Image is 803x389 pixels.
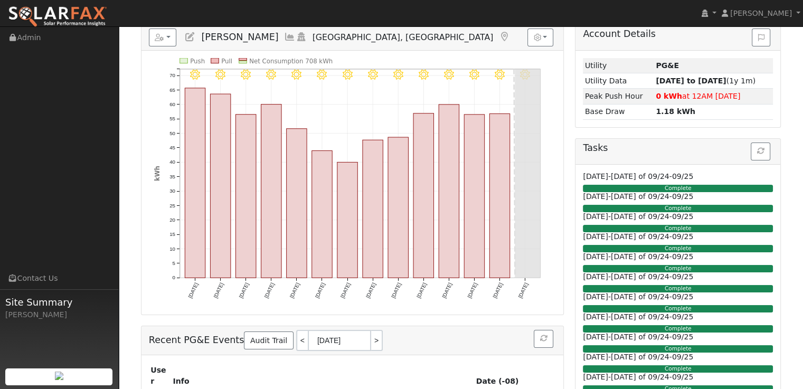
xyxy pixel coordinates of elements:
[169,217,175,223] text: 20
[583,29,773,40] h5: Account Details
[583,292,773,301] h6: [DATE]-[DATE] of 09/24-09/25
[751,143,770,160] button: Refresh
[169,232,175,238] text: 15
[498,32,510,42] a: Map
[752,29,770,46] button: Issue History
[583,365,773,373] div: Complete
[169,72,175,78] text: 70
[419,70,429,80] i: 9/13 - MostlyClear
[184,32,196,42] a: Edit User (37546)
[169,101,175,107] text: 60
[656,92,682,100] strong: 0 kWh
[583,225,773,232] div: Complete
[317,70,327,80] i: 9/09 - MostlyClear
[583,58,654,73] td: Utility
[583,172,773,181] h6: [DATE]-[DATE] of 09/24-09/25
[390,282,402,299] text: [DATE]
[583,305,773,312] div: Complete
[469,70,479,80] i: 9/15 - Clear
[238,282,250,299] text: [DATE]
[393,70,403,80] i: 9/12 - MostlyClear
[169,203,175,208] text: 25
[5,295,113,309] span: Site Summary
[583,185,773,192] div: Complete
[583,89,654,104] td: Peak Push Hour
[583,333,773,341] h6: [DATE]-[DATE] of 09/24-09/25
[172,260,175,266] text: 5
[474,363,556,389] th: Date (-08)
[583,192,773,201] h6: [DATE]-[DATE] of 09/24-09/25
[371,330,383,351] a: >
[444,70,454,80] i: 9/14 - Clear
[313,32,494,42] span: [GEOGRAPHIC_DATA], [GEOGRAPHIC_DATA]
[190,70,200,80] i: 9/04 - MostlyClear
[312,151,332,278] rect: onclick=""
[583,252,773,261] h6: [DATE]-[DATE] of 09/24-09/25
[441,282,453,299] text: [DATE]
[263,282,275,299] text: [DATE]
[171,363,474,389] th: Info
[261,105,281,278] rect: onclick=""
[169,130,175,136] text: 50
[583,265,773,272] div: Complete
[187,282,199,299] text: [DATE]
[583,373,773,382] h6: [DATE]-[DATE] of 09/24-09/25
[266,70,276,80] i: 9/07 - MostlyClear
[413,113,433,278] rect: onclick=""
[583,353,773,362] h6: [DATE]-[DATE] of 09/24-09/25
[235,115,256,278] rect: onclick=""
[363,140,383,278] rect: onclick=""
[654,89,773,104] td: at 12AM [DATE]
[583,143,773,154] h5: Tasks
[492,282,504,299] text: [DATE]
[388,137,408,278] rect: onclick=""
[212,282,224,299] text: [DATE]
[289,282,301,299] text: [DATE]
[169,116,175,122] text: 55
[342,70,352,80] i: 9/10 - MostlyClear
[215,70,225,80] i: 9/05 - MostlyClear
[241,70,251,80] i: 9/06 - MostlyClear
[153,166,160,181] text: kWh
[656,61,679,70] strong: ID: 17300162, authorized: 09/18/25
[415,282,428,299] text: [DATE]
[249,58,333,65] text: Net Consumption 708 kWh
[656,107,695,116] strong: 1.18 kWh
[210,94,230,278] rect: onclick=""
[534,330,553,348] button: Refresh
[172,275,175,281] text: 0
[517,282,530,299] text: [DATE]
[656,77,755,85] span: (1y 1m)
[185,88,205,278] rect: onclick=""
[169,174,175,179] text: 35
[583,104,654,119] td: Base Draw
[190,58,205,65] text: Push
[495,70,505,80] i: 9/16 - Clear
[583,272,773,281] h6: [DATE]-[DATE] of 09/24-09/25
[149,330,556,351] h5: Recent PG&E Events
[169,246,175,252] text: 10
[583,232,773,241] h6: [DATE]-[DATE] of 09/24-09/25
[201,32,278,42] span: [PERSON_NAME]
[583,212,773,221] h6: [DATE]-[DATE] of 09/24-09/25
[466,282,478,299] text: [DATE]
[367,70,377,80] i: 9/11 - MostlyClear
[583,245,773,252] div: Complete
[291,70,301,80] i: 9/08 - MostlyClear
[583,345,773,353] div: Complete
[583,205,773,212] div: Complete
[169,188,175,194] text: 30
[339,282,352,299] text: [DATE]
[149,363,171,389] th: User
[221,58,232,65] text: Pull
[286,129,306,278] rect: onclick=""
[583,73,654,89] td: Utility Data
[489,114,509,278] rect: onclick=""
[5,309,113,320] div: [PERSON_NAME]
[365,282,377,299] text: [DATE]
[730,9,792,17] span: [PERSON_NAME]
[337,163,357,278] rect: onclick=""
[296,32,307,42] a: Login As (last Never)
[583,285,773,292] div: Complete
[8,6,107,28] img: SolarFax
